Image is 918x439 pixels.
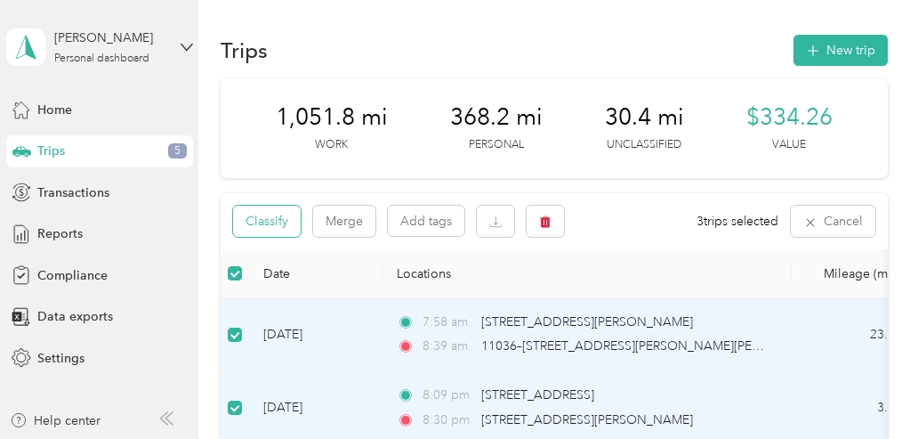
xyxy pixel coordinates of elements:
[423,313,473,332] span: 7:58 am
[37,307,113,326] span: Data exports
[315,137,348,153] p: Work
[772,137,806,153] p: Value
[37,224,83,243] span: Reports
[607,137,681,153] p: Unclassified
[37,266,108,285] span: Compliance
[54,28,165,47] div: [PERSON_NAME]
[54,53,149,64] div: Personal dashboard
[481,412,693,427] span: [STREET_ADDRESS][PERSON_NAME]
[168,143,187,159] span: 5
[697,212,778,231] span: 3 trips selected
[792,298,909,371] td: 23.7
[249,298,382,371] td: [DATE]
[423,411,473,430] span: 8:30 pm
[37,349,85,368] span: Settings
[249,249,382,298] th: Date
[313,206,375,237] button: Merge
[276,103,388,132] span: 1,051.8 mi
[10,411,101,430] button: Help center
[423,337,473,356] span: 8:39 am
[793,35,888,66] button: New trip
[481,314,693,329] span: [STREET_ADDRESS][PERSON_NAME]
[221,41,268,60] h1: Trips
[791,206,875,237] button: Cancel
[481,338,833,354] span: 11036–[STREET_ADDRESS][PERSON_NAME][PERSON_NAME]
[818,339,918,439] iframe: Everlance-gr Chat Button Frame
[605,103,684,132] span: 30.4 mi
[746,103,833,132] span: $334.26
[450,103,543,132] span: 368.2 mi
[388,206,464,236] button: Add tags
[37,142,65,160] span: Trips
[792,249,909,298] th: Mileage (mi)
[37,183,109,202] span: Transactions
[481,387,594,402] span: [STREET_ADDRESS]
[382,249,792,298] th: Locations
[233,206,301,237] button: Classify
[37,101,72,119] span: Home
[423,386,473,405] span: 8:09 pm
[469,137,524,153] p: Personal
